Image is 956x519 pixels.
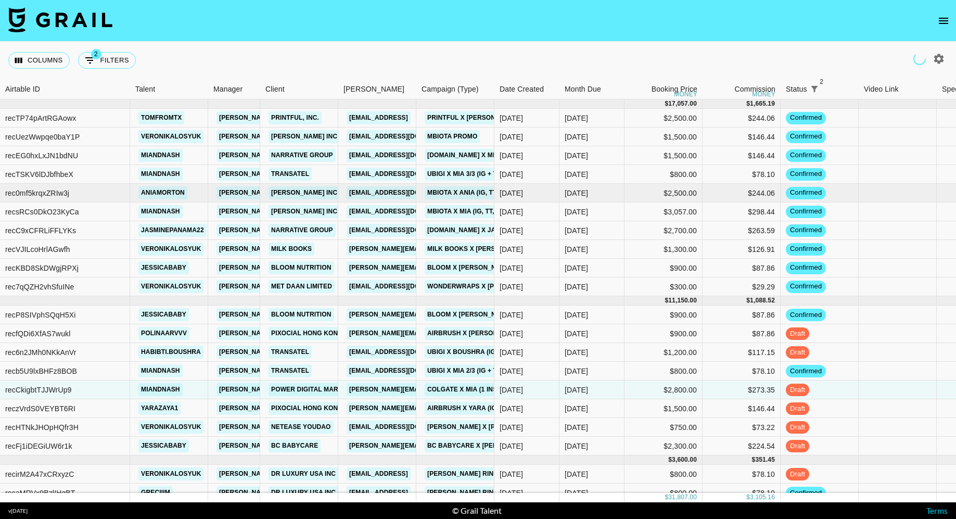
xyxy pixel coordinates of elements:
[746,99,750,108] div: $
[138,261,189,274] a: jessicababy
[269,186,342,199] a: [PERSON_NAME] Inc.
[624,465,703,484] div: $800.00
[912,52,927,67] span: Refreshing users, clients, campaigns...
[786,79,807,99] div: Status
[500,79,544,99] div: Date Created
[5,150,78,161] div: recEG0hxLxJN1bdNU
[565,207,588,217] div: Sep '25
[425,280,567,293] a: WonderWraps x [PERSON_NAME] (TT, IG)
[565,422,588,433] div: Aug '25
[752,91,775,97] div: money
[624,184,703,202] div: $2,500.00
[674,91,697,97] div: money
[347,149,463,162] a: [EMAIL_ADDRESS][DOMAIN_NAME]
[559,79,624,99] div: Month Due
[452,505,502,516] div: © Grail Talent
[565,488,588,498] div: Jun '25
[933,10,954,31] button: open drawer
[817,77,827,87] span: 2
[624,418,703,437] div: $750.00
[565,132,588,142] div: Sep '25
[5,488,75,498] div: recaMRVx9BzlIHgBT
[347,280,463,293] a: [EMAIL_ADDRESS][DOMAIN_NAME]
[703,202,781,221] div: $298.44
[269,467,338,480] a: DR LUXURY USA INC
[347,346,463,359] a: [EMAIL_ADDRESS][DOMAIN_NAME]
[807,82,822,96] button: Show filters
[703,109,781,128] div: $244.06
[91,49,101,59] span: 2
[565,347,588,358] div: Aug '25
[494,79,559,99] div: Date Created
[138,467,203,480] a: veronikalosyuk
[347,243,570,256] a: [PERSON_NAME][EMAIL_ADDRESS][PERSON_NAME][DOMAIN_NAME]
[500,113,523,123] div: 18/08/2025
[624,399,703,418] div: $1,500.00
[416,79,494,99] div: Campaign (Type)
[624,221,703,240] div: $2,700.00
[786,132,826,142] span: confirmed
[807,82,822,96] div: 2 active filters
[786,423,809,433] span: draft
[5,366,77,376] div: recb5U9lxBHFz8BOB
[269,130,342,143] a: [PERSON_NAME] Inc.
[347,402,570,415] a: [PERSON_NAME][EMAIL_ADDRESS][PERSON_NAME][DOMAIN_NAME]
[786,207,826,217] span: confirmed
[347,308,516,321] a: [PERSON_NAME][EMAIL_ADDRESS][DOMAIN_NAME]
[216,205,386,218] a: [PERSON_NAME][EMAIL_ADDRESS][DOMAIN_NAME]
[347,186,463,199] a: [EMAIL_ADDRESS][DOMAIN_NAME]
[347,467,411,480] a: [EMAIL_ADDRESS]
[746,493,750,502] div: $
[425,383,736,396] a: Colgate x Mia (1 Instagram Reel, 4 images, 4 months usage right and 45 days access)
[703,240,781,259] div: $126.91
[746,296,750,305] div: $
[703,324,781,343] div: $87.86
[624,324,703,343] div: $900.00
[665,99,668,108] div: $
[425,168,542,181] a: Ubigi x Mia 3/3 (IG + TT, 3 Stories)
[624,277,703,296] div: $300.00
[624,165,703,184] div: $800.00
[565,328,588,339] div: Aug '25
[500,385,523,395] div: 11/08/2025
[786,169,826,179] span: confirmed
[216,383,386,396] a: [PERSON_NAME][EMAIL_ADDRESS][DOMAIN_NAME]
[216,308,386,321] a: [PERSON_NAME][EMAIL_ADDRESS][DOMAIN_NAME]
[78,52,136,69] button: Show filters
[8,508,28,514] div: v [DATE]
[786,150,826,160] span: confirmed
[668,493,697,502] div: 31,807.00
[347,327,570,340] a: [PERSON_NAME][EMAIL_ADDRESS][PERSON_NAME][DOMAIN_NAME]
[786,404,809,414] span: draft
[138,186,187,199] a: aniamorton
[565,310,588,320] div: Aug '25
[138,111,184,124] a: tomfromtx
[216,402,386,415] a: [PERSON_NAME][EMAIL_ADDRESS][DOMAIN_NAME]
[703,259,781,277] div: $87.86
[425,149,539,162] a: [DOMAIN_NAME] x Mia (1 IG Reel)
[213,79,243,99] div: Manager
[343,79,404,99] div: [PERSON_NAME]
[269,346,312,359] a: Transatel
[425,261,550,274] a: Bloom x [PERSON_NAME] (IG, TT) 2/2
[750,493,775,502] div: 3,105.16
[425,364,542,377] a: Ubigi x Mia 2/3 (IG + TT, 3 Stories)
[425,402,501,415] a: AirBrush x Yara (IG)
[786,282,826,292] span: confirmed
[624,109,703,128] div: $2,500.00
[786,470,809,479] span: draft
[786,385,809,395] span: draft
[138,308,189,321] a: jessicababy
[703,465,781,484] div: $78.10
[565,403,588,414] div: Aug '25
[786,348,809,358] span: draft
[565,441,588,451] div: Aug '25
[565,366,588,376] div: Aug '25
[269,111,322,124] a: Printful, Inc.
[703,146,781,165] div: $146.44
[500,132,523,142] div: 11/08/2025
[269,383,365,396] a: Power Digital Marketing
[216,186,386,199] a: [PERSON_NAME][EMAIL_ADDRESS][DOMAIN_NAME]
[269,402,373,415] a: Pixocial Hong Kong Limited
[624,362,703,381] div: $800.00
